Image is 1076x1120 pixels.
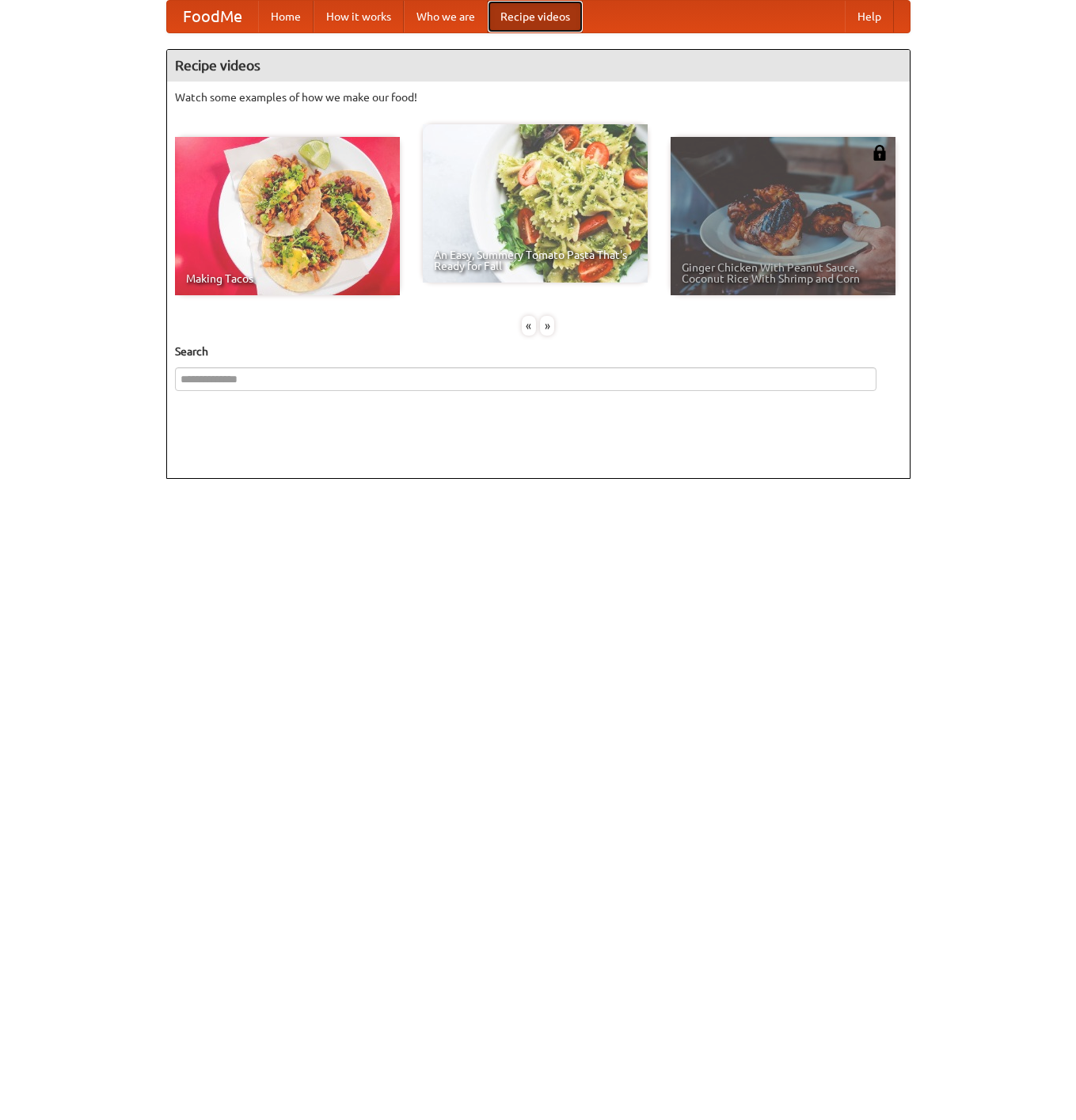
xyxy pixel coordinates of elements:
a: How it works [314,1,404,32]
img: 483408.png [872,145,888,161]
a: Home [258,1,314,32]
span: Making Tacos [186,273,389,284]
a: Who we are [404,1,488,32]
a: Help [845,1,894,32]
a: An Easy, Summery Tomato Pasta That's Ready for Fall [423,124,648,283]
a: Recipe videos [488,1,583,32]
p: Watch some examples of how we make our food! [175,89,902,105]
div: « [522,316,536,336]
a: Making Tacos [175,137,400,295]
div: » [540,316,554,336]
span: An Easy, Summery Tomato Pasta That's Ready for Fall [434,249,637,271]
a: FoodMe [167,1,258,32]
h5: Search [175,344,902,359]
h4: Recipe videos [167,50,910,82]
